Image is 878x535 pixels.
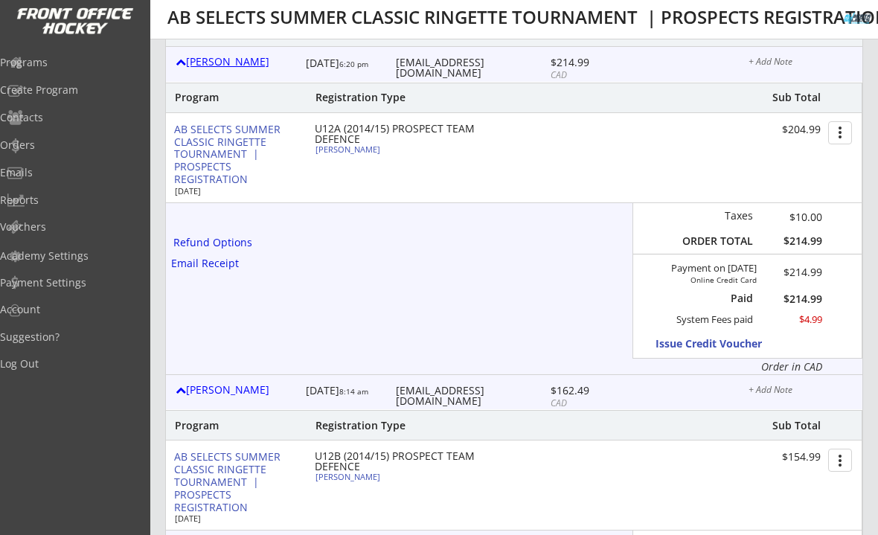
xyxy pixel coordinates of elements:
[551,385,629,396] div: $162.49
[551,57,629,68] div: $214.99
[756,91,821,104] div: Sub Total
[763,234,822,248] div: $214.99
[776,267,822,278] div: $214.99
[339,59,368,69] font: 6:20 pm
[663,313,753,326] div: System Fees paid
[176,385,298,395] div: [PERSON_NAME]
[728,451,821,464] div: $154.99
[315,419,486,432] div: Registration Type
[174,124,303,186] div: AB SELECTS SUMMER CLASSIC RINGETTE TOURNAMENT | PROSPECTS REGISTRATION
[756,419,821,432] div: Sub Total
[551,69,629,82] div: CAD
[176,57,298,67] div: [PERSON_NAME]
[676,209,753,222] div: Taxes
[396,385,547,406] div: [EMAIL_ADDRESS][DOMAIN_NAME]
[656,334,793,354] button: Issue Credit Voucher
[315,472,481,481] div: [PERSON_NAME]
[685,292,753,305] div: Paid
[174,451,303,513] div: AB SELECTS SUMMER CLASSIC RINGETTE TOURNAMENT | PROSPECTS REGISTRATION
[175,514,294,522] div: [DATE]
[728,124,821,136] div: $204.99
[315,91,486,104] div: Registration Type
[749,385,853,397] div: + Add Note
[763,209,822,225] div: $10.00
[828,121,852,144] button: more_vert
[828,449,852,472] button: more_vert
[306,52,385,78] div: [DATE]
[396,57,547,78] div: [EMAIL_ADDRESS][DOMAIN_NAME]
[673,275,757,284] div: Online Credit Card
[173,237,256,248] div: Refund Options
[638,263,757,275] div: Payment on [DATE]
[551,397,629,410] div: CAD
[339,386,368,397] font: 8:14 am
[315,451,486,472] div: U12B (2014/15) PROSPECT TEAM DEFENCE
[175,91,255,104] div: Program
[175,187,294,195] div: [DATE]
[763,313,822,326] div: $4.99
[749,57,853,69] div: + Add Note
[175,419,255,432] div: Program
[676,359,822,374] div: Order in CAD
[763,294,822,304] div: $214.99
[171,258,247,269] div: Email Receipt
[315,145,481,153] div: [PERSON_NAME]
[306,380,385,406] div: [DATE]
[315,124,486,144] div: U12A (2014/15) PROSPECT TEAM DEFENCE
[676,234,753,248] div: ORDER TOTAL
